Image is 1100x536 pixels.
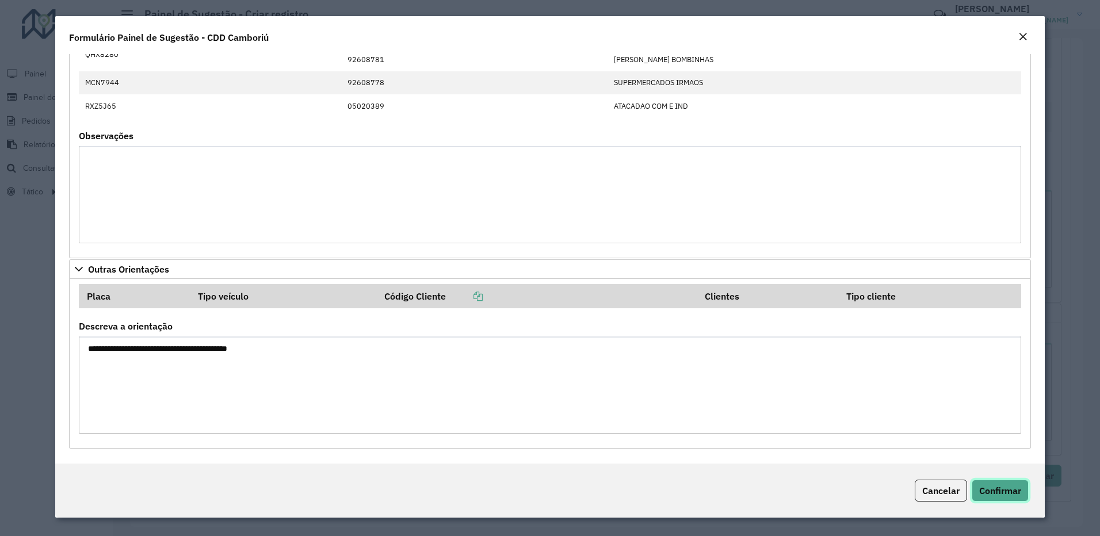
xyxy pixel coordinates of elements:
td: [PERSON_NAME] BOMBAS [PERSON_NAME] BOMBINHAS [608,37,869,71]
th: Clientes [697,284,838,308]
h4: Formulário Painel de Sugestão - CDD Camboriú [69,30,269,44]
button: Cancelar [915,480,967,501]
td: 05020389 [341,94,608,117]
th: Tipo veículo [190,284,377,308]
th: Tipo cliente [838,284,1021,308]
label: Observações [79,129,133,143]
td: SUPERMERCADOS IRMAOS [608,71,869,94]
div: Outras Orientações [69,279,1032,449]
label: Descreva a orientação [79,319,173,333]
span: Cancelar [922,485,960,496]
button: Confirmar [972,480,1029,501]
button: Close [1015,30,1031,45]
a: Outras Orientações [69,259,1032,279]
th: Placa [79,284,190,308]
td: MCN7944 [79,71,186,94]
span: Confirmar [979,485,1021,496]
th: Código Cliente [377,284,697,308]
td: QHX8280 [79,37,186,71]
a: Copiar [446,290,483,302]
td: ATACADAO COM E IND [608,94,869,117]
td: RXZ5J65 [79,94,186,117]
td: 92608778 [341,71,608,94]
em: Fechar [1018,32,1028,41]
td: 92608779 92608781 [341,37,608,71]
span: Outras Orientações [88,265,169,274]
